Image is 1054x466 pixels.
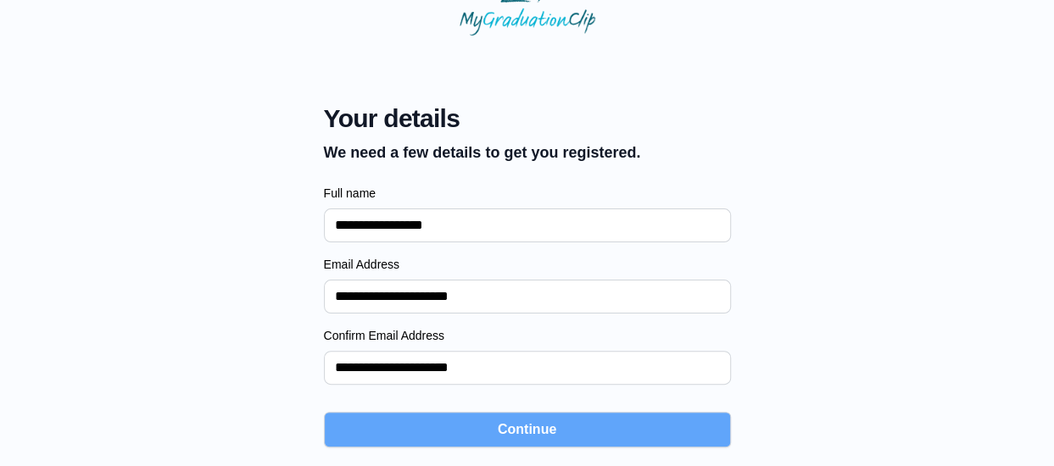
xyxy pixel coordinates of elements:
label: Confirm Email Address [324,327,731,344]
button: Continue [324,412,731,447]
span: Your details [324,103,641,134]
label: Email Address [324,256,731,273]
label: Full name [324,185,731,202]
p: We need a few details to get you registered. [324,141,641,164]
